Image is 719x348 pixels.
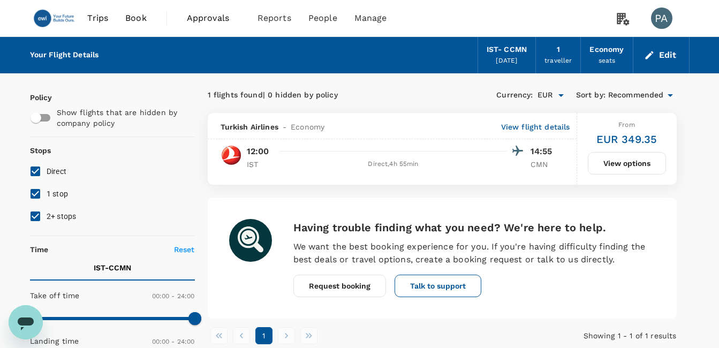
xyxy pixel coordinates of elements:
[496,56,517,66] div: [DATE]
[599,56,616,66] div: seats
[208,327,520,344] nav: pagination navigation
[596,131,657,148] h6: EUR 349.35
[208,89,442,101] div: 1 flights found | 0 hidden by policy
[291,122,324,132] span: Economy
[589,44,624,56] div: Economy
[47,167,67,176] span: Direct
[588,152,666,175] button: View options
[280,159,507,170] div: Direct , 4h 55min
[221,122,278,132] span: Turkish Airlines
[531,145,557,158] p: 14:55
[531,159,557,170] p: CMN
[247,145,269,158] p: 12:00
[544,56,572,66] div: traveller
[94,262,131,273] p: IST - CCMN
[258,12,291,25] span: Reports
[57,107,187,128] p: Show flights that are hidden by company policy
[47,190,69,198] span: 1 stop
[87,12,108,25] span: Trips
[30,6,79,30] img: EWI Group
[152,292,195,300] span: 00:00 - 24:00
[30,244,49,255] p: Time
[618,121,635,128] span: From
[125,12,147,25] span: Book
[608,89,664,101] span: Recommended
[174,244,195,255] p: Reset
[554,88,569,103] button: Open
[557,44,560,56] div: 1
[576,89,606,101] span: Sort by :
[30,336,79,346] p: Landing time
[30,49,99,61] div: Your Flight Details
[293,219,655,236] h6: Having trouble finding what you need? We're here to help.
[308,12,337,25] span: People
[520,330,676,341] p: Showing 1 - 1 of 1 results
[187,12,240,25] span: Approvals
[293,275,386,297] button: Request booking
[651,7,672,29] div: PA
[354,12,387,25] span: Manage
[247,159,274,170] p: IST
[501,122,570,132] p: View flight details
[278,122,291,132] span: -
[30,290,80,301] p: Take off time
[496,89,533,101] span: Currency :
[293,240,655,266] p: We want the best booking experience for you. If you're having difficulty finding the best deals o...
[152,338,195,345] span: 00:00 - 24:00
[30,146,51,155] strong: Stops
[47,212,77,221] span: 2+ stops
[642,47,680,64] button: Edit
[9,305,43,339] iframe: Button to launch messaging window
[255,327,273,344] button: page 1
[221,145,242,166] img: TK
[487,44,527,56] div: IST - CCMN
[395,275,481,297] button: Talk to support
[30,92,40,103] p: Policy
